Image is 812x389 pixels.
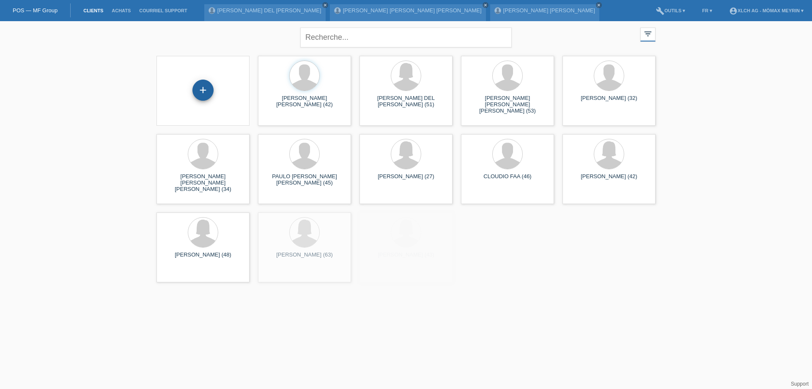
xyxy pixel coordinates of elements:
[107,8,135,13] a: Achats
[366,173,446,187] div: [PERSON_NAME] (27)
[217,7,321,14] a: [PERSON_NAME] DEL [PERSON_NAME]
[596,2,602,8] a: close
[343,7,482,14] a: [PERSON_NAME] [PERSON_NAME] [PERSON_NAME]
[322,2,328,8] a: close
[729,7,738,15] i: account_circle
[265,95,344,108] div: [PERSON_NAME] [PERSON_NAME] (42)
[725,8,808,13] a: account_circleXLCH AG - Mömax Meyrin ▾
[468,173,547,187] div: CLOUDIO FAA (46)
[265,173,344,187] div: PAULO [PERSON_NAME] [PERSON_NAME] (45)
[791,381,809,387] a: Support
[135,8,191,13] a: Courriel Support
[193,83,213,97] div: Enregistrer le client
[569,95,649,108] div: [PERSON_NAME] (32)
[483,3,488,7] i: close
[323,3,327,7] i: close
[366,251,446,265] div: [PERSON_NAME] (43)
[569,173,649,187] div: [PERSON_NAME] (42)
[656,7,664,15] i: build
[643,29,653,39] i: filter_list
[79,8,107,13] a: Clients
[652,8,689,13] a: buildOutils ▾
[366,95,446,108] div: [PERSON_NAME] DEL [PERSON_NAME] (51)
[503,7,595,14] a: [PERSON_NAME] [PERSON_NAME]
[163,173,243,188] div: [PERSON_NAME] [PERSON_NAME] [PERSON_NAME] (34)
[265,251,344,265] div: [PERSON_NAME] (63)
[698,8,716,13] a: FR ▾
[468,95,547,110] div: [PERSON_NAME] [PERSON_NAME] [PERSON_NAME] (53)
[483,2,488,8] a: close
[163,251,243,265] div: [PERSON_NAME] (48)
[13,7,58,14] a: POS — MF Group
[300,28,512,47] input: Recherche...
[597,3,601,7] i: close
